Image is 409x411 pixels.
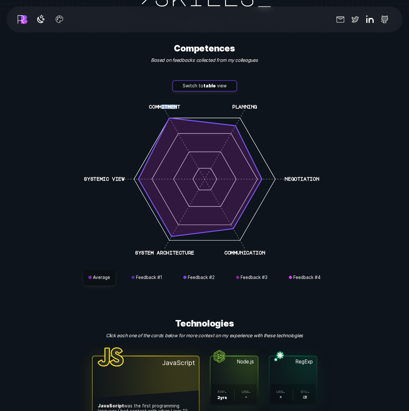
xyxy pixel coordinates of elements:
span: usage [276,390,285,394]
button: Average [83,270,115,285]
h3: Technologies [175,316,234,331]
svg: I've been studying this recently [303,395,307,399]
span: usage [242,390,251,394]
span: 2 years [217,395,227,400]
span: I've used this it the last year [244,395,248,400]
button: Switch totable view [172,80,237,92]
button: RegExpusg.stu. [269,356,317,405]
svg: I've used this it the last year [244,395,248,399]
button: Feedback #2 [178,270,220,285]
span: experience [218,390,227,394]
text: communication [224,251,265,255]
text: commitment [149,105,180,109]
span: Node.js [210,356,258,365]
span: JavaScript [93,356,199,367]
text: systemic view [84,177,125,181]
button: Feedback #4 [284,270,326,285]
button: Feedback #3 [231,270,273,285]
em: Click each one of the cards below for more context on my experience with these technologies [106,331,303,339]
span: RegExp [269,356,317,365]
text: negotiation [285,177,319,181]
strong: JavaScript [98,403,124,408]
button: Node.jsexp.2yrsusg. [210,356,258,405]
span: I've been using this recently [279,395,283,400]
strong: table [203,83,216,88]
text: planning [232,105,257,109]
button: Feedback #1 [126,270,167,285]
text: system architecture [135,251,194,255]
svg: I've been using this recently [279,395,283,399]
span: studying [301,390,310,394]
span: I've been studying this recently [303,395,307,400]
div: Select an individual feedback [75,270,334,285]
